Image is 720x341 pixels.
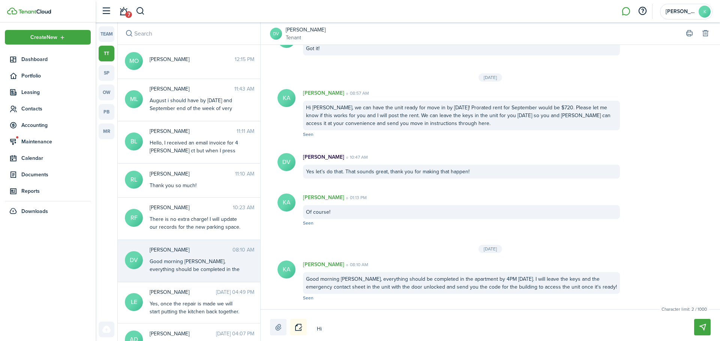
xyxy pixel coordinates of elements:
[125,90,143,108] avatar-text: ML
[303,131,313,138] span: Seen
[286,26,325,34] a: [PERSON_NAME]
[5,30,91,45] button: Open menu
[478,245,502,253] div: [DATE]
[666,9,696,14] span: Kaitlyn
[99,104,114,120] a: pb
[118,22,260,45] input: search
[216,288,254,296] time: [DATE] 04:49 PM
[478,73,502,82] div: [DATE]
[277,261,295,278] avatar-text: KA
[150,300,243,316] div: Yes, once the repair is made we will start putting the kitchen back together.
[125,52,143,70] avatar-text: MO
[150,182,243,189] div: Thank you so much!
[150,55,235,63] span: Mara O'Brien
[150,85,234,93] span: Michael Lewandowski
[286,34,325,42] a: Tenant
[303,295,313,301] span: Seen
[303,205,620,219] div: Of course!
[125,133,143,150] avatar-text: BL
[125,11,132,18] span: 7
[21,121,91,129] span: Accounting
[150,330,216,338] span: Andrew Dasilva
[234,85,254,93] time: 11:43 AM
[125,171,143,189] avatar-text: RL
[303,220,313,226] span: Seen
[21,171,91,179] span: Documents
[290,319,307,335] button: Notice
[125,293,143,311] avatar-text: LE
[303,194,344,201] p: [PERSON_NAME]
[150,288,216,296] span: Larry Elkins
[124,28,134,39] button: Search
[99,124,114,139] a: mr
[344,154,368,161] time: 10:47 AM
[150,97,243,128] div: August i should have by [DATE] and September end of the week of very beginning of the following w...
[5,52,91,67] a: Dashboard
[660,306,709,313] small: Character limit: 2 / 1000
[277,194,295,211] avatar-text: KA
[303,101,620,130] div: Hi [PERSON_NAME], we can have the unit ready for move in by [DATE]! Prorated rent for September w...
[303,42,620,55] div: Got it!
[150,246,232,254] span: Derek Villeneuve
[303,89,344,97] p: [PERSON_NAME]
[235,170,254,178] time: 11:10 AM
[150,258,243,313] div: Good morning [PERSON_NAME], everything should be completed in the apartment by 4PM [DATE]. I will...
[303,272,620,294] div: Good morning [PERSON_NAME], everything should be completed in the apartment by 4PM [DATE]. I will...
[150,139,243,170] div: Hello, I received an email invoice for 4 [PERSON_NAME] ct but when I press "View" it bring me int...
[30,35,57,40] span: Create New
[7,7,17,15] img: TenantCloud
[21,207,48,215] span: Downloads
[125,209,143,227] avatar-text: RF
[18,9,51,14] img: TenantCloud
[344,261,368,268] time: 08:10 AM
[237,127,254,135] time: 11:11 AM
[150,170,235,178] span: Robert Lawrance
[125,251,143,269] avatar-text: DV
[21,72,91,80] span: Portfolio
[699,6,711,18] avatar-text: K
[150,215,243,247] div: There is no extra charge! I will update our records for the new parking space. The code to get in...
[136,5,145,18] button: Search
[232,246,254,254] time: 08:10 AM
[21,55,91,63] span: Dashboard
[99,4,113,18] button: Open sidebar
[21,138,91,146] span: Maintenance
[700,28,711,39] button: Delete
[116,2,130,21] a: Notifications
[303,261,344,268] p: [PERSON_NAME]
[99,46,114,61] a: tt
[235,55,254,63] time: 12:15 PM
[216,330,254,338] time: [DATE] 04:07 PM
[21,187,91,195] span: Reports
[303,153,344,161] p: [PERSON_NAME]
[5,184,91,198] a: Reports
[150,204,233,211] span: Rosinda Fuentes Pineda
[344,90,369,97] time: 08:57 AM
[636,5,649,18] button: Open resource center
[99,85,114,100] a: ow
[21,88,91,96] span: Leasing
[277,89,295,107] avatar-text: KA
[21,154,91,162] span: Calendar
[233,204,254,211] time: 10:23 AM
[277,153,295,171] avatar-text: DV
[150,127,237,135] span: Bradley Luchini
[270,28,282,40] a: DV
[303,165,620,179] div: Yes let’s do that. That sounds great, thank you for making that happen!
[684,28,694,39] button: Print
[694,319,711,335] button: Send
[21,105,91,113] span: Contacts
[99,26,114,42] a: team
[344,194,367,201] time: 01:13 PM
[99,65,114,81] a: sp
